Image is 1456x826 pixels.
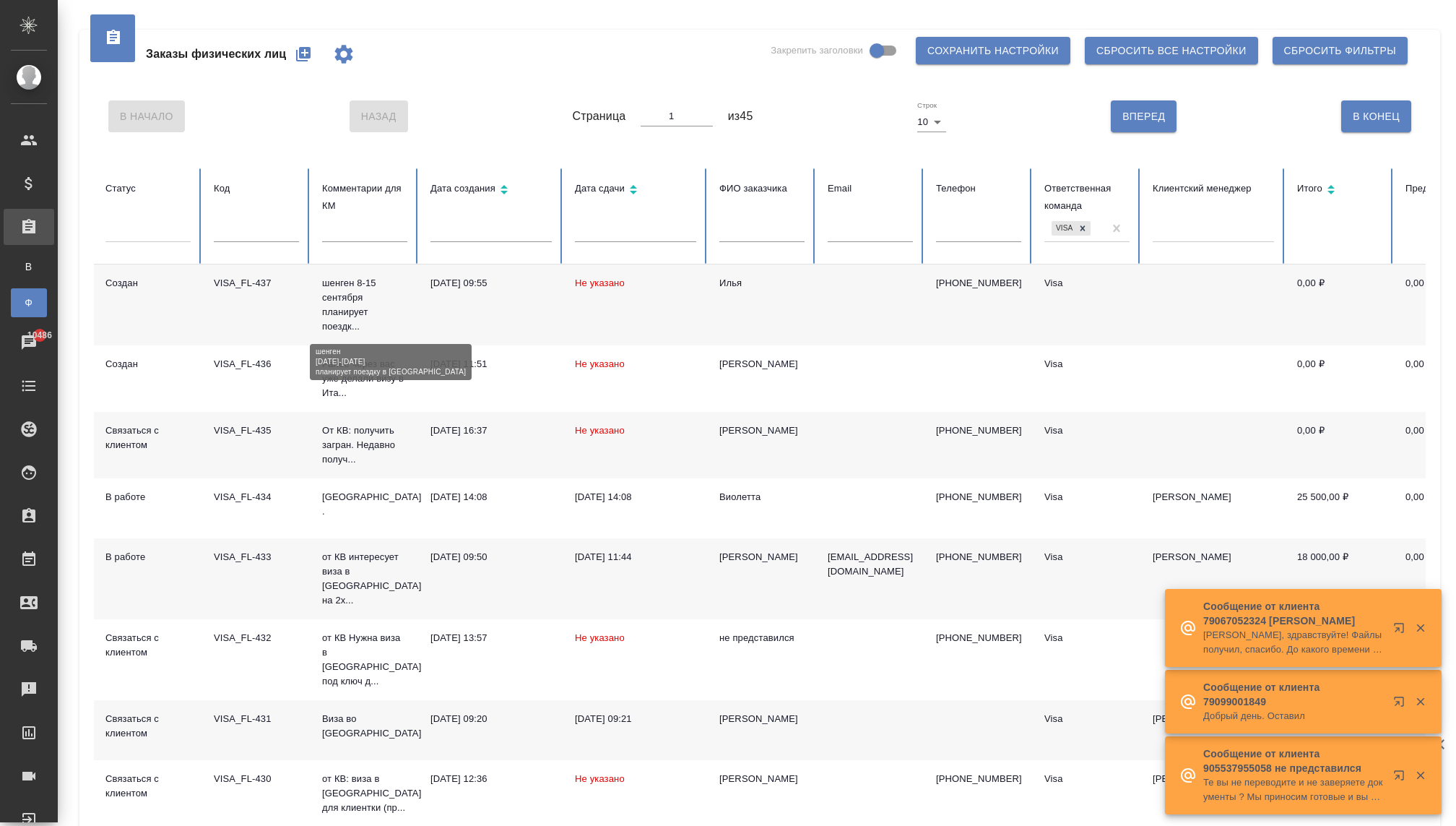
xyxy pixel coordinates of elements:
a: 10486 [4,324,54,361]
div: VISA_FL-432 [214,631,299,645]
p: [PHONE_NUMBER] [936,550,1021,564]
button: Сбросить все настройки [1085,37,1258,64]
div: VISA_FL-434 [214,490,299,504]
a: Ф [11,288,47,317]
button: Сбросить фильтры [1273,37,1408,64]
span: Не указано [575,278,625,288]
div: Клиентский менеджер [1153,180,1274,197]
div: [DATE] 16:37 [430,423,552,438]
span: Заказы физических лиц [146,46,286,63]
p: от КВ: виза в [GEOGRAPHIC_DATA] для клиентки (пр... [322,772,407,815]
span: Сбросить фильтры [1284,42,1396,60]
span: Ф [18,296,40,310]
p: от КВ Нужна виза в [GEOGRAPHIC_DATA] под ключ д... [322,631,407,689]
div: Visa [1044,276,1130,291]
button: Открыть в новой вкладке [1384,614,1419,648]
div: Visa [1044,772,1130,786]
div: Email [828,180,913,197]
p: Виза во [GEOGRAPHIC_DATA] [322,712,407,741]
p: Ранее через вас уже делали визу в Ита... [322,357,407,400]
div: [DATE] 09:21 [575,712,696,726]
div: [DATE] 14:08 [430,490,552,504]
div: Сортировка [575,180,696,201]
span: 10486 [19,328,61,343]
button: В Конец [1341,100,1411,132]
div: [PERSON_NAME] [719,550,805,564]
div: Телефон [936,180,1021,197]
span: Закрепить заголовки [771,43,863,58]
td: [PERSON_NAME] [1141,700,1286,760]
div: Visa [1044,550,1130,564]
div: Сортировка [430,180,552,201]
div: VISA_FL-436 [214,357,299,371]
div: Комментарии для КМ [322,180,407,215]
div: ФИО заказчика [719,180,805,197]
td: 0,00 ₽ [1286,345,1394,412]
p: [PHONE_NUMBER] [936,276,1021,291]
span: из 45 [728,108,753,125]
div: Visa [1044,631,1130,645]
button: Сохранить настройки [916,37,1070,64]
div: VISA_FL-430 [214,772,299,786]
td: [PERSON_NAME] [1141,478,1286,538]
div: Ответственная команда [1044,180,1130,215]
span: В [18,259,40,274]
div: [DATE] 12:36 [430,772,552,786]
div: не представился [719,631,805,645]
span: Не указано [575,632,625,643]
div: Связаться с клиентом [105,631,191,660]
div: [PERSON_NAME] [719,712,805,726]
p: Сообщение от клиента 79099001849 [1203,680,1384,709]
span: Не указано [575,773,625,784]
button: Закрыть [1405,769,1435,782]
div: [PERSON_NAME] [719,772,805,786]
div: VISA_FL-437 [214,276,299,291]
div: Сортировка [1297,180,1382,201]
div: [DATE] 13:57 [430,631,552,645]
span: Сохранить настройки [927,42,1059,60]
div: [DATE] 09:55 [430,276,552,291]
div: Visa [1052,221,1075,236]
p: от КВ интересует виза в [GEOGRAPHIC_DATA] на 2х... [322,550,407,608]
button: Вперед [1111,100,1176,132]
div: Связаться с клиентом [105,423,191,452]
div: [PERSON_NAME] [719,423,805,438]
div: Илья [719,276,805,291]
p: шенген 8-15 сентября планирует поездк... [322,276,407,334]
label: Строк [917,102,937,109]
td: 18 000,00 ₽ [1286,538,1394,619]
span: Сбросить все настройки [1096,42,1247,60]
div: В работе [105,490,191,504]
div: [DATE] 11:44 [575,550,696,564]
p: [PHONE_NUMBER] [936,490,1021,504]
div: Код [214,180,299,197]
p: [PHONE_NUMBER] [936,423,1021,438]
button: Открыть в новой вкладке [1384,761,1419,796]
button: Открыть в новой вкладке [1384,687,1419,722]
div: Visa [1044,423,1130,438]
span: В Конец [1353,108,1400,126]
p: [PERSON_NAME], здравствуйте! Файлы получил, спасибо. До какого времени я должен их посмотреть и д... [1203,628,1384,657]
p: [PHONE_NUMBER] [936,772,1021,786]
div: Visa [1044,490,1130,504]
a: В [11,252,47,281]
p: Добрый день. Оставил [1203,709,1384,723]
div: VISA_FL-435 [214,423,299,438]
div: Связаться с клиентом [105,772,191,801]
div: Создан [105,357,191,371]
button: Закрыть [1405,621,1435,634]
div: [DATE] 14:08 [575,490,696,504]
p: [PHONE_NUMBER] [936,631,1021,645]
div: Связаться с клиентом [105,712,191,741]
td: [PERSON_NAME] [1141,538,1286,619]
div: [DATE] 09:20 [430,712,552,726]
button: Закрыть [1405,695,1435,708]
p: Сообщение от клиента 79067052324 [PERSON_NAME] [1203,599,1384,628]
span: Не указано [575,358,625,369]
span: Не указано [575,425,625,436]
span: Вперед [1122,108,1165,126]
p: Сообщение от клиента 905537955058 не представился [1203,747,1384,775]
td: 0,00 ₽ [1286,412,1394,478]
p: От КВ: получить загран. Недавно получ... [322,423,407,467]
div: 10 [917,112,946,132]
